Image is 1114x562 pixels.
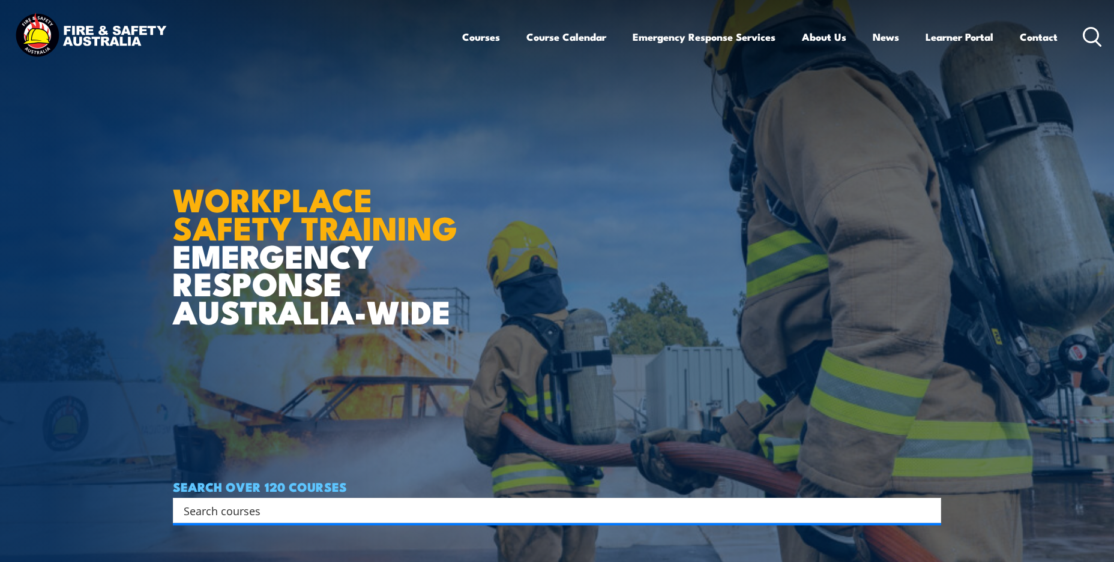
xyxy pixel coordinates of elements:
[173,173,457,251] strong: WORKPLACE SAFETY TRAINING
[173,480,941,493] h4: SEARCH OVER 120 COURSES
[186,502,917,519] form: Search form
[173,155,466,325] h1: EMERGENCY RESPONSE AUSTRALIA-WIDE
[184,501,915,519] input: Search input
[462,21,500,53] a: Courses
[926,21,993,53] a: Learner Portal
[526,21,606,53] a: Course Calendar
[633,21,775,53] a: Emergency Response Services
[802,21,846,53] a: About Us
[920,502,937,519] button: Search magnifier button
[1020,21,1058,53] a: Contact
[873,21,899,53] a: News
